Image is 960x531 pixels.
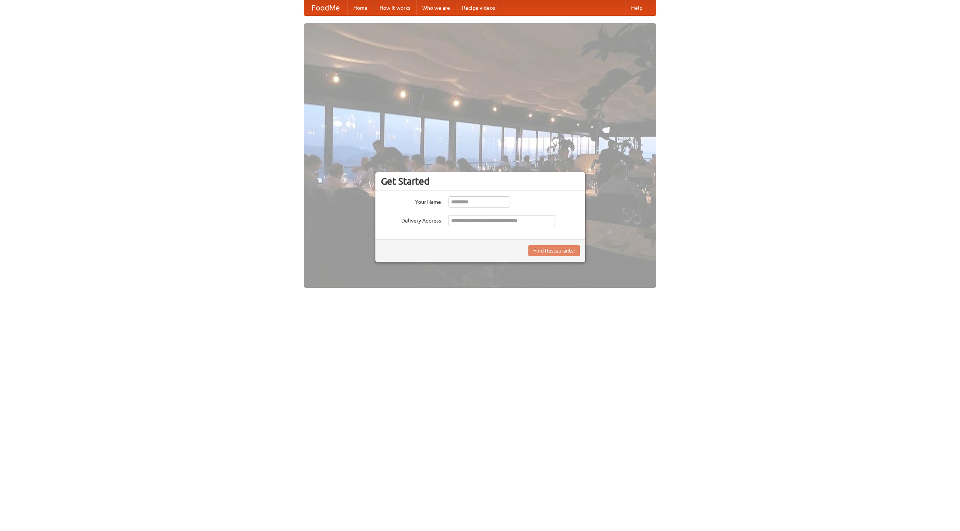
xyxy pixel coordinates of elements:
h3: Get Started [381,176,580,187]
label: Delivery Address [381,215,441,224]
a: Help [625,0,648,15]
a: Recipe videos [456,0,501,15]
a: Home [347,0,373,15]
label: Your Name [381,196,441,206]
a: How it works [373,0,416,15]
a: FoodMe [304,0,347,15]
button: Find Restaurants! [528,245,580,256]
a: Who we are [416,0,456,15]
